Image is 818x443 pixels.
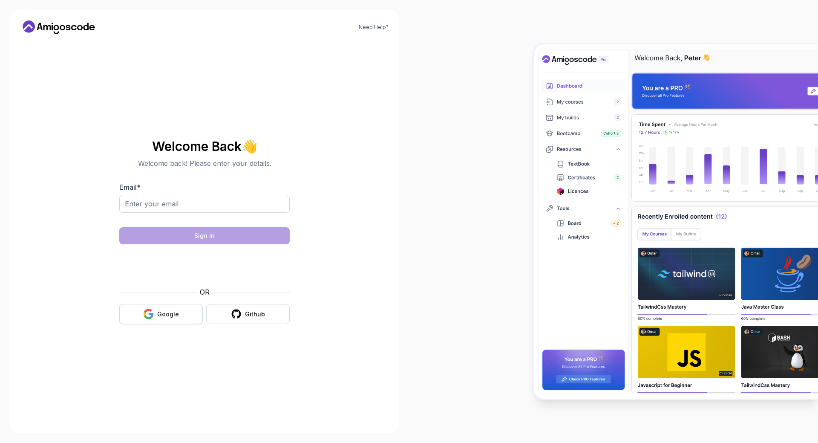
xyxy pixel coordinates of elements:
[241,139,257,153] span: 👋
[534,44,818,399] img: Amigoscode Dashboard
[119,304,203,324] button: Google
[206,304,290,324] button: Github
[119,158,290,168] p: Welcome back! Please enter your details.
[200,287,210,297] p: OR
[245,310,265,318] div: Github
[20,20,97,34] a: Home link
[119,183,141,191] label: Email *
[119,195,290,213] input: Enter your email
[140,249,269,282] iframe: Widget contenant une case à cocher pour le défi de sécurité hCaptcha
[194,232,215,240] div: Sign in
[359,24,389,31] a: Need Help?
[119,227,290,244] button: Sign in
[119,139,290,153] h2: Welcome Back
[157,310,179,318] div: Google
